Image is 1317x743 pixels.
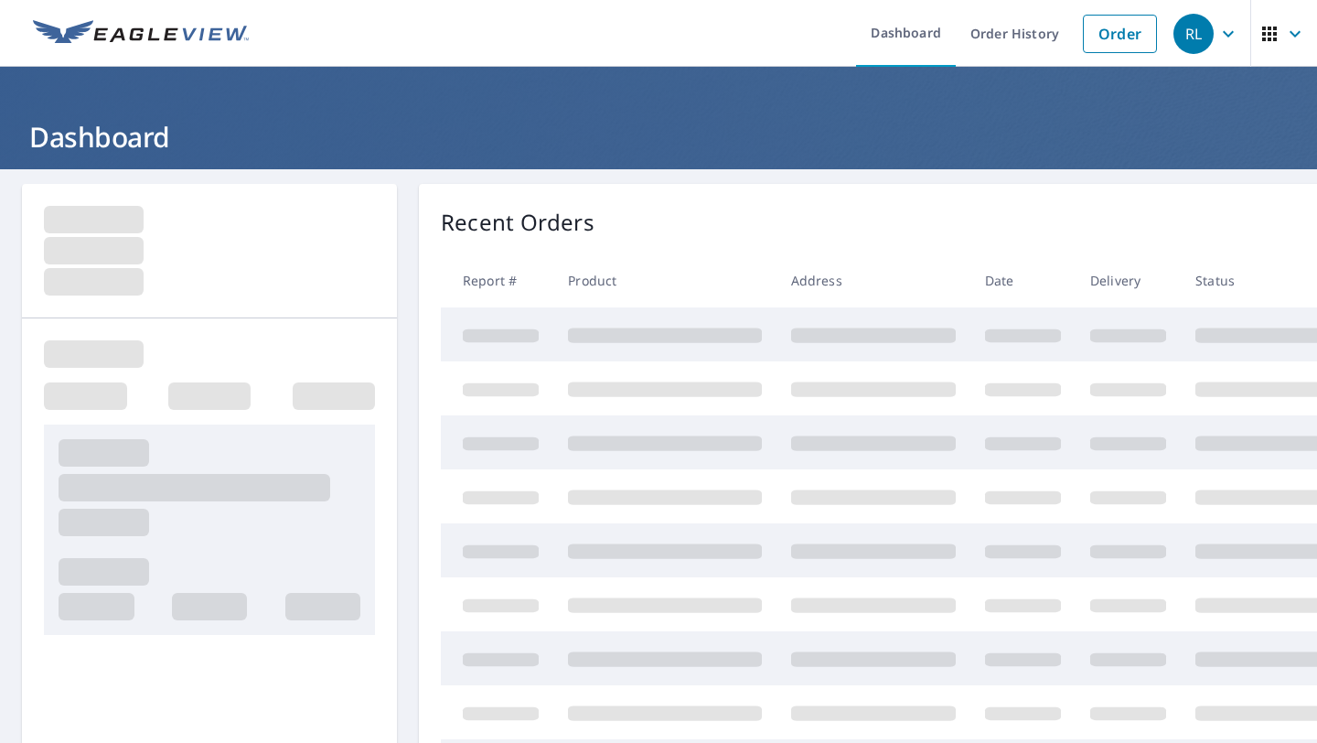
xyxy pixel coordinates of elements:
[441,206,594,239] p: Recent Orders
[776,253,970,307] th: Address
[1076,253,1181,307] th: Delivery
[1083,15,1157,53] a: Order
[553,253,776,307] th: Product
[1173,14,1214,54] div: RL
[970,253,1076,307] th: Date
[33,20,249,48] img: EV Logo
[22,118,1295,156] h1: Dashboard
[441,253,553,307] th: Report #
